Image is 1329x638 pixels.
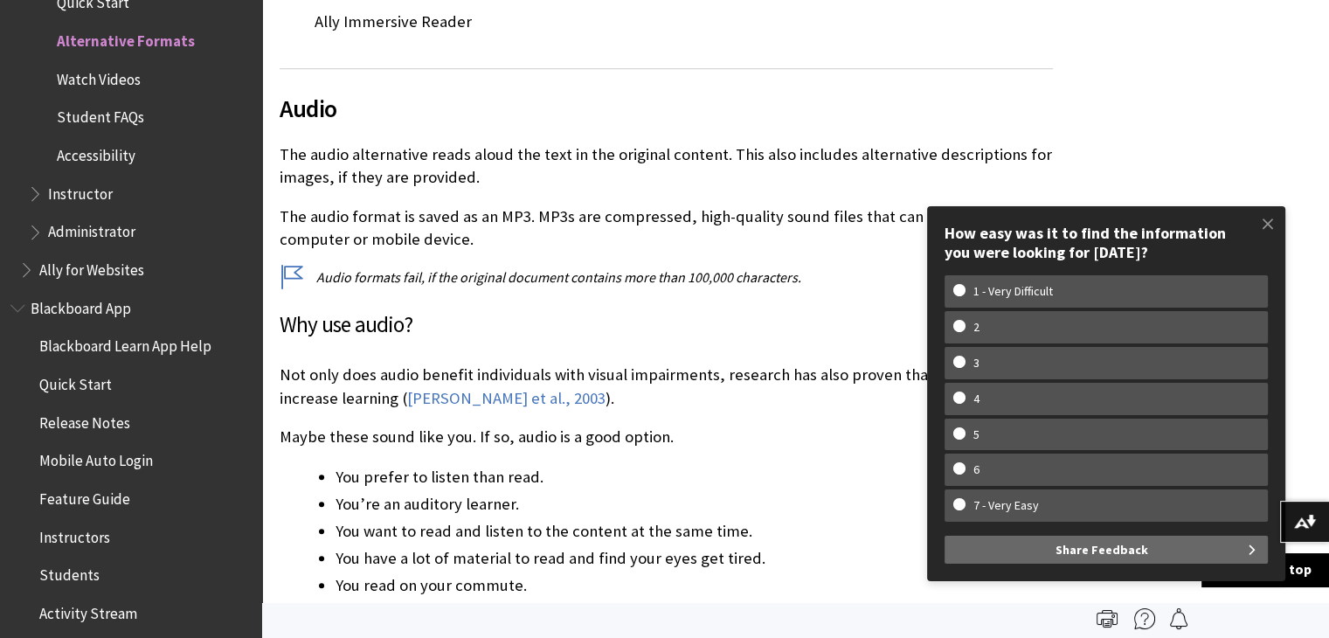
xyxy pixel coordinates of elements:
h3: Why use audio? [280,309,1053,342]
span: Instructor [48,179,113,203]
w-span: 5 [953,427,1000,442]
span: Accessibility [57,141,135,164]
span: Audio [280,90,1053,127]
p: Audio formats fail, if the original document contains more than 100,000 characters. [280,267,1053,287]
img: Follow this page [1168,608,1189,629]
div: How easy was it to find the information you were looking for [DATE]? [945,224,1268,261]
span: Share Feedback [1056,536,1148,564]
p: Maybe these sound like you. If so, audio is a good option. [280,426,1053,448]
li: You read on your commute. [336,573,1053,598]
span: Watch Videos [57,65,141,88]
span: Alternative Formats [57,26,195,50]
span: Administrator [48,218,135,241]
p: The audio alternative reads aloud the text in the original content. This also includes alternativ... [280,143,1053,189]
span: Activity Stream [39,599,137,622]
p: Not only does audio benefit individuals with visual impairments, research has also proven that au... [280,364,1053,409]
w-span: 3 [953,356,1000,371]
w-span: 1 - Very Difficult [953,284,1073,299]
img: Print [1097,608,1118,629]
span: Blackboard Learn App Help [39,332,211,356]
w-span: 7 - Very Easy [953,498,1059,513]
span: Students [39,560,100,584]
li: You don’t want to, or can’t, carry print materials for any length of time. [336,600,1053,625]
w-span: 4 [953,392,1000,406]
p: The audio format is saved as an MP3. MP3s are compressed, high-quality sound files that can be pl... [280,205,1053,251]
span: Ally for Websites [39,255,144,279]
a: [PERSON_NAME] et al., 2003 [407,388,606,409]
span: Instructors [39,523,110,546]
span: Blackboard App [31,294,131,317]
span: Mobile Auto Login [39,447,153,470]
button: Share Feedback [945,536,1268,564]
img: More help [1134,608,1155,629]
w-span: 2 [953,320,1000,335]
li: You prefer to listen than read. [336,465,1053,489]
li: You want to read and listen to the content at the same time. [336,519,1053,544]
li: You’re an auditory learner. [336,492,1053,517]
span: Quick Start [39,370,112,393]
span: Student FAQs [57,103,144,127]
li: You have a lot of material to read and find your eyes get tired. [336,546,1053,571]
span: Feature Guide [39,484,130,508]
span: Release Notes [39,408,130,432]
w-span: 6 [953,462,1000,477]
figcaption: Ally Immersive Reader [315,12,632,31]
